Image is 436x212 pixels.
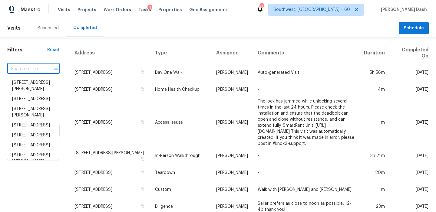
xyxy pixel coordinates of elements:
li: [STREET_ADDRESS][PERSON_NAME] [7,78,59,94]
button: Close [52,65,60,73]
li: [STREET_ADDRESS] [7,140,59,150]
button: Copy Address [140,119,145,125]
td: Home Health Checkup [150,81,211,98]
td: [PERSON_NAME] [211,147,253,164]
button: Copy Address [140,170,145,175]
td: [PERSON_NAME] [211,64,253,81]
td: [STREET_ADDRESS] [74,164,150,181]
div: Scheduled [38,25,59,31]
td: [PERSON_NAME] [211,181,253,198]
td: - [253,81,359,98]
td: 20m [359,164,390,181]
button: Copy Address [140,70,145,75]
td: 1m [359,98,390,147]
li: [STREET_ADDRESS] [7,130,59,140]
td: [STREET_ADDRESS] [74,181,150,198]
span: Projects [78,7,96,13]
th: Type [150,42,211,64]
button: Copy Address [140,187,145,192]
div: Completed [73,25,97,31]
button: Copy Address [140,204,145,209]
td: [PERSON_NAME] [211,164,253,181]
th: Completed On [390,42,429,64]
td: [DATE] [390,181,429,198]
td: 5h 58m [359,64,390,81]
div: 1 [147,5,152,11]
th: Assignee [211,42,253,64]
td: 14m [359,81,390,98]
span: [PERSON_NAME] Dash [378,7,427,13]
span: Schedule [404,24,424,32]
td: Day One Walk [150,64,211,81]
div: Reset [47,47,60,53]
span: Maestro [21,7,41,13]
td: [STREET_ADDRESS][PERSON_NAME] [74,147,150,164]
span: Visits [7,21,21,35]
li: [STREET_ADDRESS] [7,120,59,130]
td: Teardown [150,164,211,181]
td: - [253,147,359,164]
td: In-Person Walkthrough [150,147,211,164]
td: [PERSON_NAME] [211,81,253,98]
h1: Filters [7,47,47,53]
td: [DATE] [390,81,429,98]
td: Walk with [PERSON_NAME] and [PERSON_NAME] [253,181,359,198]
td: Custom [150,181,211,198]
span: Visits [58,7,70,13]
td: [DATE] [390,64,429,81]
button: Schedule [399,22,429,34]
li: [STREET_ADDRESS][PERSON_NAME] [7,150,59,167]
span: Properties [158,7,182,13]
th: Duration [359,42,390,64]
span: Work Orders [104,7,131,13]
input: Search for an address... [7,64,43,74]
td: 3h 21m [359,147,390,164]
span: Southwest, [GEOGRAPHIC_DATA] + 60 [273,7,350,13]
td: [STREET_ADDRESS] [74,98,150,147]
span: Geo Assignments [189,7,229,13]
td: - [253,164,359,181]
button: Copy Address [140,86,145,92]
td: [DATE] [390,147,429,164]
td: [STREET_ADDRESS] [74,64,150,81]
span: Tasks [138,8,151,12]
td: [STREET_ADDRESS] [74,81,150,98]
th: Comments [253,42,359,64]
li: [STREET_ADDRESS][PERSON_NAME] [7,104,59,120]
td: The lock has jammed while unlocking several times in the last 24 hours. Please check the installa... [253,98,359,147]
td: 1m [359,181,390,198]
td: [DATE] [390,164,429,181]
td: [PERSON_NAME] [211,98,253,147]
td: [DATE] [390,98,429,147]
li: [STREET_ADDRESS] [7,94,59,104]
div: 721 [259,4,264,10]
td: Access Issues [150,98,211,147]
button: Copy Address [140,156,145,161]
td: Auto-generated Visit [253,64,359,81]
th: Address [74,42,150,64]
